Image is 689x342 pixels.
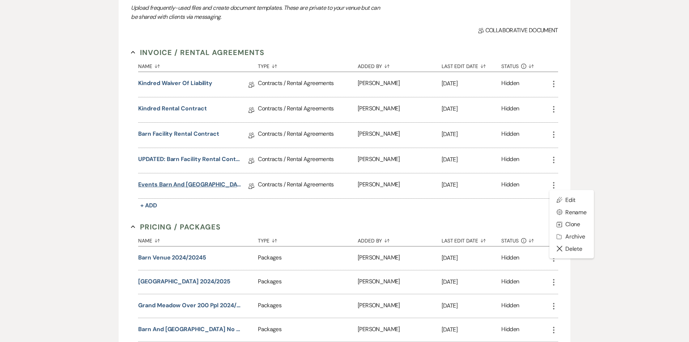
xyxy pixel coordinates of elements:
div: Contracts / Rental Agreements [258,148,358,173]
div: Contracts / Rental Agreements [258,97,358,122]
p: [DATE] [442,301,501,311]
button: Type [258,58,358,72]
button: Grand Meadow over 200 ppl 2024/2025 [138,301,241,310]
div: [PERSON_NAME] [358,318,442,342]
button: Added By [358,58,442,72]
div: Packages [258,318,358,342]
button: Name [138,58,258,72]
div: [PERSON_NAME] [358,246,442,270]
div: Packages [258,294,358,318]
a: Events Barn and [GEOGRAPHIC_DATA] Facility Rental Contract [138,180,241,191]
span: Collaborative document [478,26,558,35]
button: Barn Venue 2024/20245 [138,253,206,262]
button: Status [501,58,549,72]
button: Delete [549,242,594,255]
div: Hidden [501,130,519,141]
p: [DATE] [442,79,501,88]
div: Contracts / Rental Agreements [258,173,358,198]
a: Barn Facility Rental Contract [138,130,219,141]
button: [GEOGRAPHIC_DATA] 2024/2025 [138,277,230,286]
div: [PERSON_NAME] [358,148,442,173]
div: Contracts / Rental Agreements [258,123,358,148]
button: Archive [549,231,594,243]
button: Added By [358,232,442,246]
div: Hidden [501,155,519,166]
button: Rename [549,206,594,218]
span: + Add [140,202,157,209]
div: [PERSON_NAME] [358,294,442,318]
a: Edit [549,194,594,206]
button: Name [138,232,258,246]
div: Hidden [501,277,519,287]
button: Type [258,232,358,246]
button: Last Edit Date [442,58,501,72]
div: Packages [258,270,358,294]
div: Hidden [501,104,519,115]
button: Pricing / Packages [131,221,221,232]
div: [PERSON_NAME] [358,173,442,198]
p: [DATE] [442,180,501,190]
div: [PERSON_NAME] [358,123,442,148]
button: Last Edit Date [442,232,501,246]
div: Hidden [501,180,519,191]
span: Status [501,64,519,69]
p: [DATE] [442,130,501,139]
button: + Add [138,200,159,211]
p: [DATE] [442,325,501,334]
p: Upload frequently-used files and create document templates. These are private to your venue but c... [131,3,384,22]
p: [DATE] [442,253,501,263]
p: [DATE] [442,277,501,287]
p: [DATE] [442,104,501,114]
div: Hidden [501,79,519,90]
a: Kindred Waiver of Liability [138,79,212,90]
button: Status [501,232,549,246]
button: Invoice / Rental Agreements [131,47,264,58]
div: [PERSON_NAME] [358,97,442,122]
div: Hidden [501,325,519,335]
div: Hidden [501,301,519,311]
button: Barn and [GEOGRAPHIC_DATA] no tenting 2024/2025 [138,325,241,334]
a: UPDATED: Barn Facility Rental Contract [138,155,241,166]
div: Hidden [501,253,519,263]
p: [DATE] [442,155,501,164]
div: [PERSON_NAME] [358,270,442,294]
div: Packages [258,246,358,270]
button: Clone [549,218,594,231]
a: Kindred Rental Contract [138,104,207,115]
div: Contracts / Rental Agreements [258,72,358,97]
div: [PERSON_NAME] [358,72,442,97]
span: Status [501,238,519,243]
